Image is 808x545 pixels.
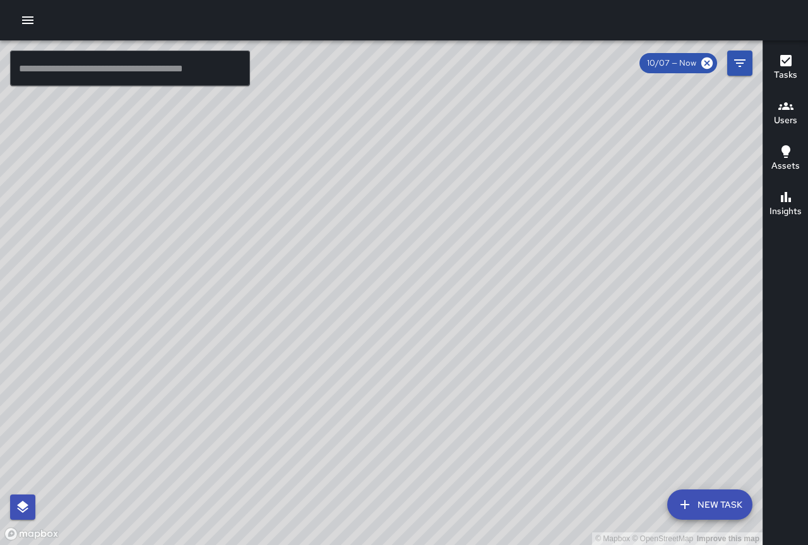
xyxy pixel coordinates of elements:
div: 10/07 — Now [639,53,717,73]
h6: Assets [771,159,800,173]
button: Insights [763,182,808,227]
h6: Insights [769,205,802,219]
button: Assets [763,136,808,182]
button: Tasks [763,45,808,91]
button: Users [763,91,808,136]
h6: Users [774,114,797,128]
button: Filters [727,51,752,76]
button: New Task [667,489,752,520]
h6: Tasks [774,68,797,82]
span: 10/07 — Now [639,57,704,69]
